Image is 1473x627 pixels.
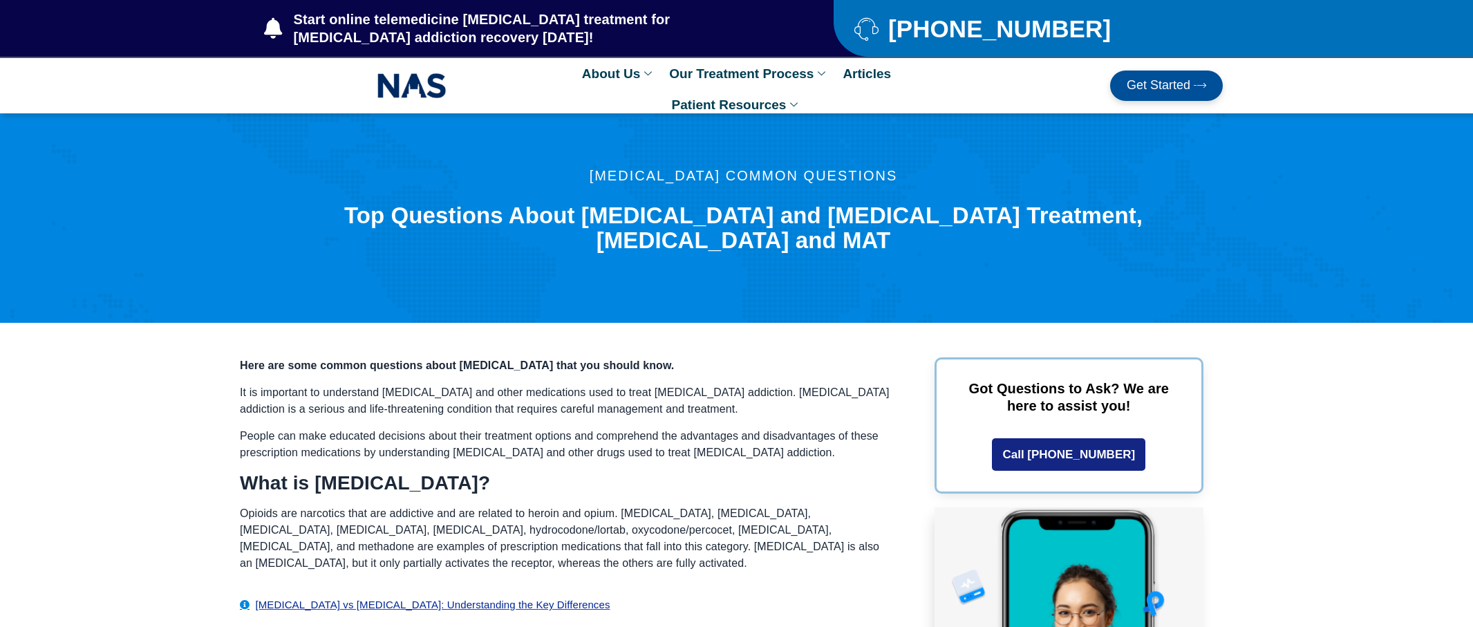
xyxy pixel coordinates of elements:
img: NAS_email_signature-removebg-preview.png [377,70,447,102]
span: [MEDICAL_DATA] vs [MEDICAL_DATA]: Understanding the Key Differences [252,596,610,613]
p: Opioids are narcotics that are addictive and are related to heroin and opium. [MEDICAL_DATA], [ME... [240,505,893,572]
span: Start online telemedicine [MEDICAL_DATA] treatment for [MEDICAL_DATA] addiction recovery [DATE]! [290,10,779,46]
a: Get Started [1110,71,1223,101]
p: People can make educated decisions about their treatment options and comprehend the advantages an... [240,428,893,461]
a: [PHONE_NUMBER] [854,17,1188,41]
a: Articles [836,58,898,89]
strong: Here are some common questions about [MEDICAL_DATA] that you should know. [240,359,674,371]
p: [MEDICAL_DATA] Common Questions [333,169,1153,183]
h1: Top Questions About [MEDICAL_DATA] and [MEDICAL_DATA] Treatment, [MEDICAL_DATA] and MAT [333,203,1153,254]
span: Call [PHONE_NUMBER] [1002,449,1135,460]
a: Call [PHONE_NUMBER] [992,438,1145,471]
a: Start online telemedicine [MEDICAL_DATA] treatment for [MEDICAL_DATA] addiction recovery [DATE]! [264,10,778,46]
span: Get Started [1127,79,1190,93]
a: Our Treatment Process [662,58,836,89]
span: [PHONE_NUMBER] [885,20,1111,37]
a: [MEDICAL_DATA] vs [MEDICAL_DATA]: Understanding the Key Differences [240,596,893,613]
a: About Us [575,58,662,89]
a: Patient Resources [665,89,809,120]
p: Got Questions to Ask? We are here to assist you! [957,380,1181,415]
p: It is important to understand [MEDICAL_DATA] and other medications used to treat [MEDICAL_DATA] a... [240,384,893,418]
h2: What is [MEDICAL_DATA]? [240,471,893,495]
